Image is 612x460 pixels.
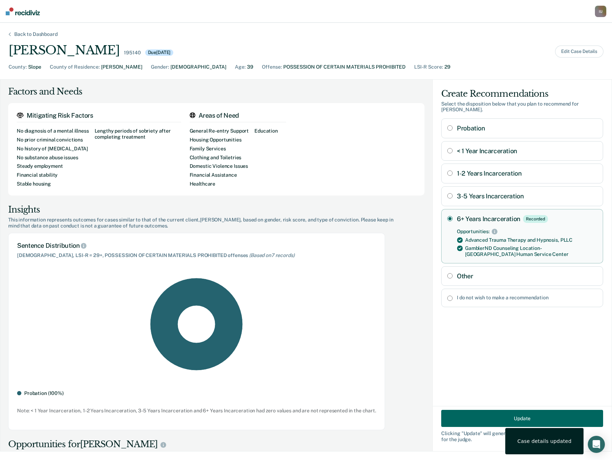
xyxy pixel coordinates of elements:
[190,172,249,178] div: Financial Assistance
[457,215,597,223] label: 6+ Years Incarceration
[17,128,89,134] div: No diagnosis of a mental illness
[457,272,597,280] label: Other
[6,7,40,15] img: Recidiviz
[262,63,282,71] div: Offense :
[101,63,142,71] div: [PERSON_NAME]
[441,101,603,113] div: Select the disposition below that you plan to recommend for [PERSON_NAME] .
[17,172,89,178] div: Financial stability
[17,155,89,161] div: No substance abuse issues
[457,124,597,132] label: Probation
[190,155,249,161] div: Clothing and Toiletries
[457,229,490,235] div: Opportunities:
[17,181,89,187] div: Stable housing
[95,128,173,140] div: Lengthy periods of sobriety after completing treatment
[17,252,376,258] div: [DEMOGRAPHIC_DATA], LSI-R = 29+, POSSESSION OF CERTAIN MATERIALS PROHIBITED offenses
[170,63,226,71] div: [DEMOGRAPHIC_DATA]
[457,147,597,155] label: < 1 Year Incarceration
[414,63,443,71] div: LSI-R Score :
[6,31,66,37] div: Back to Dashboard
[190,146,249,152] div: Family Services
[8,217,415,229] div: This information represents outcomes for cases similar to that of the current client, [PERSON_NAM...
[595,6,606,17] button: IU
[254,128,278,134] div: Education
[17,137,89,143] div: No prior criminal convictions
[9,43,120,58] div: [PERSON_NAME]
[283,63,406,71] div: POSSESSION OF CERTAIN MATERIALS PROHIBITED
[28,63,41,71] div: Slope
[588,436,605,453] div: Open Intercom Messenger
[247,63,253,71] div: 39
[8,86,424,97] div: Factors and Needs
[465,237,573,243] div: Advanced Trauma Therapy and Hypnosis, PLLC
[457,295,597,301] label: I do not wish to make a recommendation
[190,137,249,143] div: Housing Opportunities
[444,63,450,71] div: 29
[190,112,286,123] div: Areas of Need
[441,430,603,443] div: Clicking " Update " will generate a downloadable report for the judge.
[17,112,181,123] div: Mitigating Risk Factors
[555,46,603,58] button: Edit Case Details
[124,50,141,56] div: 195140
[151,63,169,71] div: Gender :
[50,63,100,71] div: County of Residence :
[517,438,571,444] span: Case details updated
[595,6,606,17] div: I U
[17,242,376,250] div: Sentence Distribution
[24,390,64,396] div: Probation ( 100 %)
[190,163,249,169] div: Domestic Violence Issues
[523,215,548,223] div: Recorded
[457,192,597,200] label: 3-5 Years Incarceration
[8,439,424,450] div: Opportunities for [PERSON_NAME]
[9,63,27,71] div: County :
[145,49,174,56] div: Due [DATE]
[441,88,603,100] div: Create Recommendations
[441,410,603,427] button: Update
[17,146,89,152] div: No history of [MEDICAL_DATA]
[17,163,89,169] div: Steady employment
[190,181,249,187] div: Healthcare
[249,252,294,258] span: (Based on 7 records )
[465,245,597,257] div: GamblerND Counseling Location-[GEOGRAPHIC_DATA] Human Service Center
[8,204,415,215] div: Insights
[235,63,246,71] div: Age :
[17,408,376,414] div: Note: < 1 Year Incarceration, 1-2 Years Incarceration, 3-5 Years Incarceration and 6+ Years Incar...
[190,128,249,134] div: General Re-entry Support
[457,170,597,177] label: 1-2 Years Incarceration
